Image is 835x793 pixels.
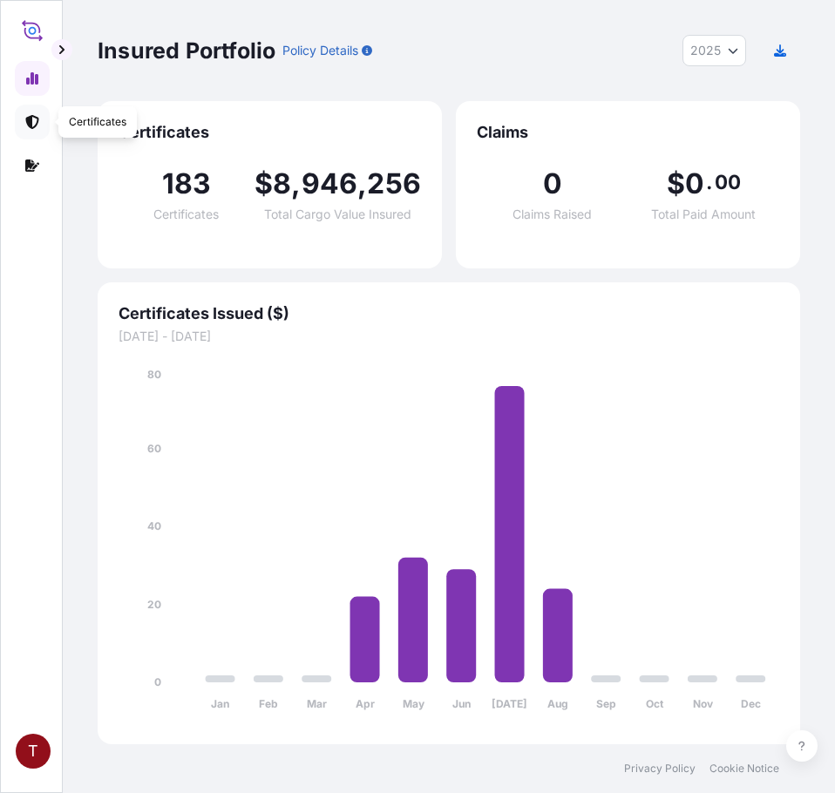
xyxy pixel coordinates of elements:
span: 0 [543,170,562,198]
span: 2025 [690,42,721,59]
span: 256 [367,170,421,198]
tspan: Oct [646,697,664,710]
span: Claims [477,122,779,143]
tspan: Feb [259,697,278,710]
span: 00 [715,175,741,189]
tspan: Apr [356,697,375,710]
span: , [291,170,301,198]
span: Certificates Issued ($) [119,303,779,324]
p: Insured Portfolio [98,37,275,64]
span: [DATE] - [DATE] [119,328,779,345]
span: $ [667,170,685,198]
tspan: 0 [154,675,161,688]
span: . [706,175,712,189]
tspan: Nov [693,697,714,710]
span: , [357,170,367,198]
span: Certificates [153,208,219,220]
a: Privacy Policy [624,762,696,776]
button: Year Selector [682,35,746,66]
tspan: Sep [596,697,616,710]
span: Total Cargo Value Insured [264,208,411,220]
tspan: Aug [547,697,568,710]
span: Total Paid Amount [651,208,756,220]
span: $ [255,170,273,198]
span: Certificates [119,122,421,143]
span: 946 [302,170,358,198]
tspan: Mar [307,697,327,710]
span: 8 [273,170,291,198]
tspan: 60 [147,442,161,455]
tspan: 80 [147,368,161,381]
span: T [28,742,38,760]
span: 183 [162,170,212,198]
tspan: 20 [147,598,161,611]
tspan: May [403,697,425,710]
span: 0 [685,170,704,198]
div: Certificates [58,106,137,138]
tspan: Jun [452,697,471,710]
p: Policy Details [282,42,358,59]
tspan: Jan [211,697,229,710]
span: Claims Raised [513,208,592,220]
tspan: [DATE] [492,697,527,710]
tspan: 40 [147,519,161,532]
tspan: Dec [741,697,761,710]
a: Cookie Notice [709,762,779,776]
